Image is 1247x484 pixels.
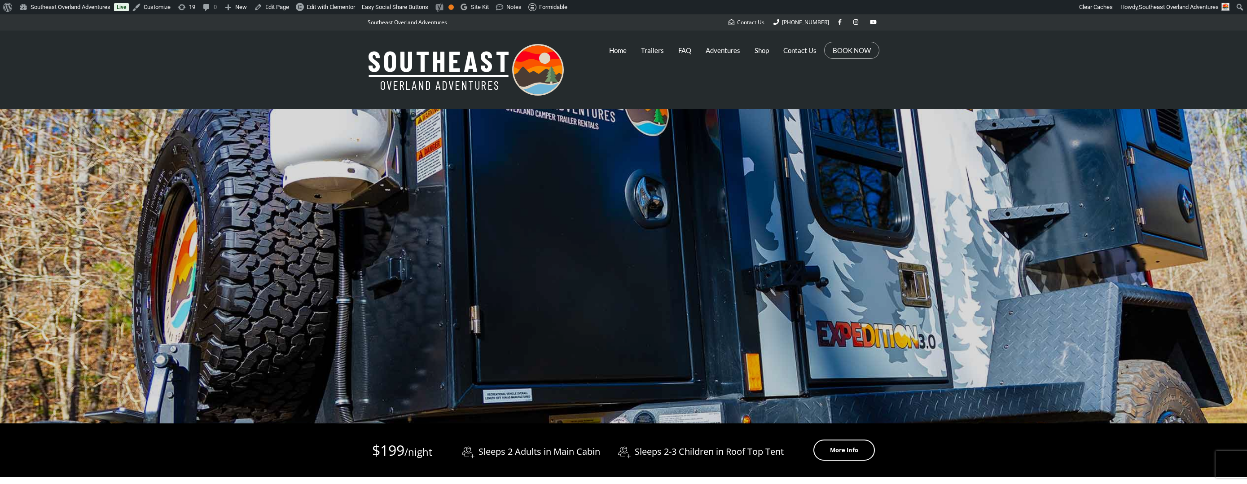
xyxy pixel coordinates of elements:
[706,39,740,62] a: Adventures
[635,445,784,458] span: Sleeps 2-3 Children in Roof Top Tent
[368,44,564,96] img: Southeast Overland Adventures
[372,440,432,461] div: $199
[114,3,129,11] a: Live
[609,39,627,62] a: Home
[833,46,871,55] a: BOOK NOW
[448,4,454,10] div: OK
[782,18,829,26] span: [PHONE_NUMBER]
[471,4,489,10] span: Site Kit
[1139,4,1219,10] span: Southeast Overland Adventures
[737,18,764,26] span: Contact Us
[773,18,829,26] a: [PHONE_NUMBER]
[813,440,875,461] a: More Info
[678,39,691,62] a: FAQ
[368,17,447,28] p: Southeast Overland Adventures
[479,445,600,458] span: Sleeps 2 Adults in Main Cabin
[307,4,355,10] span: Edit with Elementor
[755,39,769,62] a: Shop
[729,18,764,26] a: Contact Us
[641,39,664,62] a: Trailers
[404,445,432,458] span: /night
[783,39,817,62] a: Contact Us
